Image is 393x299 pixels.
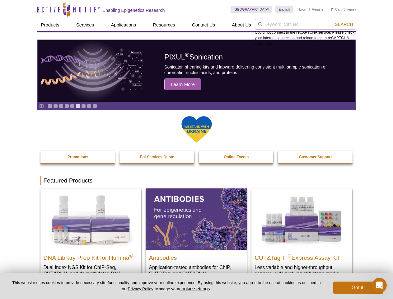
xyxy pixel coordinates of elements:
div: Could not connect to the reCAPTCHA service. Please check your internet connection and reload to g... [255,19,356,46]
h2: DNA Library Prep Kit for Illumina [44,252,138,261]
span: Search [335,22,353,27]
img: CUT&Tag-IT® Express Assay Kit [251,188,352,249]
img: Your Cart [331,7,334,11]
p: Dual Index NGS Kit for ChIP-Seq, CUT&RUN, and ds methylated DNA assays. [44,264,138,283]
a: Go to slide 9 [92,104,97,108]
p: Application-tested antibodies for ChIP, CUT&Tag, and CUT&RUN. [149,264,244,277]
a: Go to slide 6 [76,104,80,108]
a: CUT&Tag-IT® Express Assay Kit CUT&Tag-IT®Express Assay Kit Less variable and higher-throughput ge... [251,188,352,283]
span: Learn More [164,78,201,90]
a: About Us [228,19,255,31]
iframe: Intercom live chat [372,278,387,293]
button: Got it! [333,282,383,294]
a: Contact Us [188,19,219,31]
a: Go to slide 3 [59,104,63,108]
a: Customer Support [278,151,353,163]
strong: Customer Support [299,155,332,159]
a: Applications [107,19,140,31]
sup: ® [288,253,292,258]
img: We Stand With Ukraine [181,116,212,143]
a: DNA Library Prep Kit for Illumina DNA Library Prep Kit for Illumina® Dual Index NGS Kit for ChIP-... [40,188,141,289]
a: [GEOGRAPHIC_DATA] [231,6,273,13]
a: Go to slide 1 [48,104,52,108]
a: Go to slide 5 [70,104,75,108]
a: Login [299,7,307,12]
sup: ® [129,253,133,258]
a: All Antibodies Antibodies Application-tested antibodies for ChIP, CUT&Tag, and CUT&RUN. [146,188,247,283]
a: Epi-Services Quote [119,151,195,163]
a: Toggle autoplay [39,104,44,108]
p: Sonicator, shearing kits and labware delivering consistent multi-sample sonication of chromatin, ... [164,64,341,75]
article: PIXUL Sonication [38,40,355,102]
h2: CUT&Tag-IT Express Assay Kit [255,252,349,261]
a: PIXUL sonication PIXUL®Sonication Sonicator, shearing kits and labware delivering consistent mult... [38,40,355,102]
a: Go to slide 2 [53,104,58,108]
a: Go to slide 4 [64,104,69,108]
a: Go to slide 7 [81,104,86,108]
a: Products [37,19,63,31]
sup: ® [185,52,189,58]
li: (0 items) [331,6,356,13]
a: Services [73,19,98,31]
strong: Promotions [68,155,88,159]
p: Less variable and higher-throughput genome-wide profiling of histone marks​. [255,264,349,277]
a: Promotions [40,151,116,163]
a: Online Events [199,151,274,163]
strong: Online Events [224,155,249,159]
h2: Enabling Epigenetics Research [103,7,165,13]
a: Cart [331,7,342,12]
img: DNA Library Prep Kit for Illumina [40,188,141,249]
strong: Epi-Services Quote [140,155,174,159]
img: All Antibodies [146,188,247,249]
p: This website uses cookies to provide necessary site functionality and improve your online experie... [10,280,323,292]
a: English [275,6,293,13]
li: | [309,6,310,13]
button: Search [333,21,355,27]
a: Privacy Policy [128,287,153,291]
button: cookie settings [179,286,210,291]
a: Register [312,7,325,12]
input: Keyword, Cat. No. [255,19,356,30]
span: PIXUL Sonication [164,53,223,61]
h2: Featured Products [40,176,353,185]
a: Go to slide 8 [87,104,91,108]
img: PIXUL sonication [41,40,144,102]
a: Resources [149,19,179,31]
h2: Antibodies [149,252,244,261]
